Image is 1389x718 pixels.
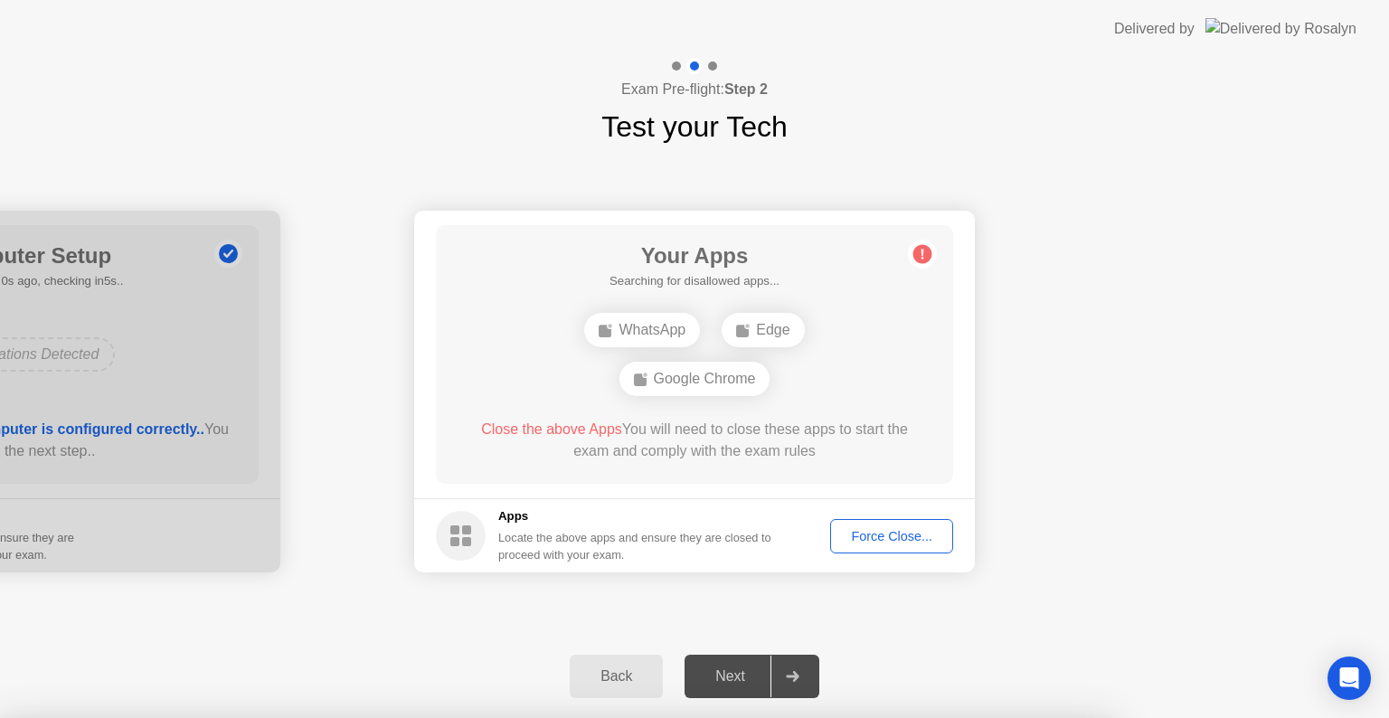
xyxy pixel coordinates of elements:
[575,668,657,685] div: Back
[498,507,772,525] h5: Apps
[1205,18,1356,39] img: Delivered by Rosalyn
[1328,657,1371,700] div: Open Intercom Messenger
[609,240,780,272] h1: Your Apps
[722,313,804,347] div: Edge
[724,81,768,97] b: Step 2
[601,105,788,148] h1: Test your Tech
[690,668,770,685] div: Next
[481,421,622,437] span: Close the above Apps
[498,529,772,563] div: Locate the above apps and ensure they are closed to proceed with your exam.
[621,79,768,100] h4: Exam Pre-flight:
[1114,18,1195,40] div: Delivered by
[462,419,928,462] div: You will need to close these apps to start the exam and comply with the exam rules
[584,313,700,347] div: WhatsApp
[609,272,780,290] h5: Searching for disallowed apps...
[836,529,947,543] div: Force Close...
[619,362,770,396] div: Google Chrome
